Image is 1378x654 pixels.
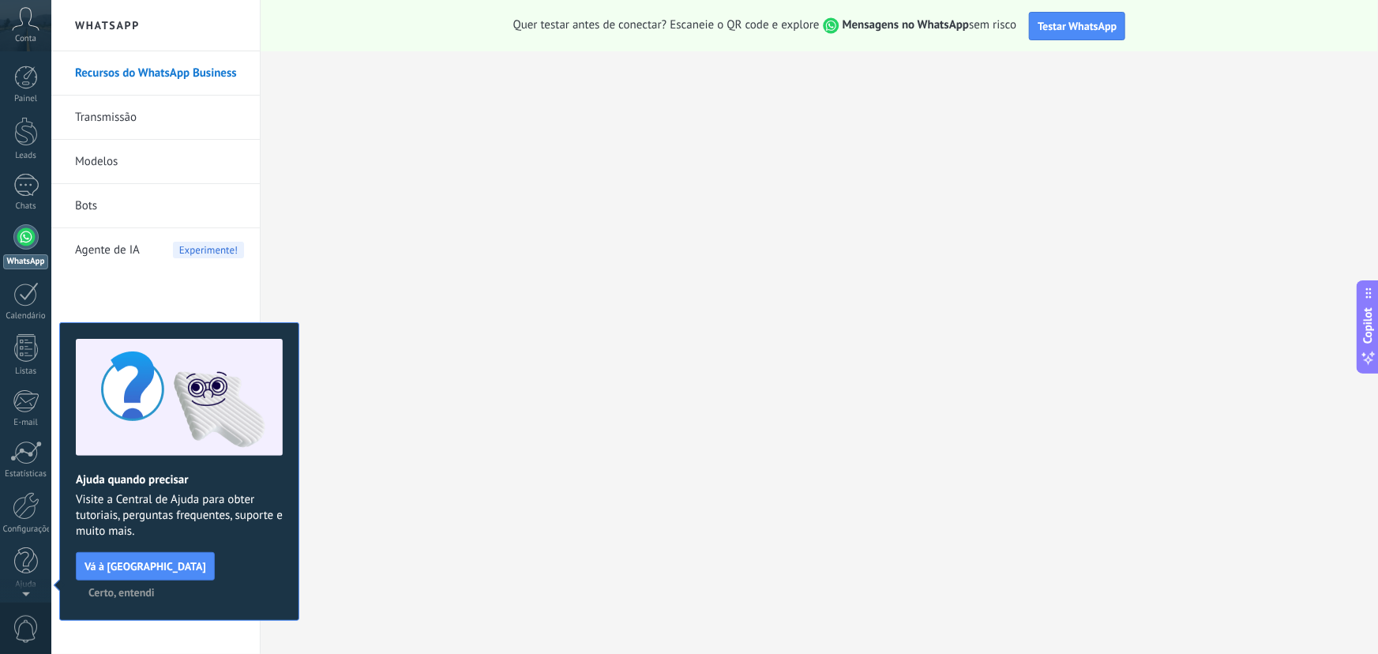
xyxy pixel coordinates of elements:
div: E-mail [3,418,49,428]
a: Modelos [75,140,244,184]
button: Testar WhatsApp [1029,12,1125,40]
div: Calendário [3,311,49,321]
span: Agente de IA [75,228,140,272]
div: Estatísticas [3,469,49,479]
div: Configurações [3,524,49,535]
span: Copilot [1361,308,1376,344]
li: Recursos do WhatsApp Business [51,51,260,96]
span: Experimente! [173,242,244,258]
a: Recursos do WhatsApp Business [75,51,244,96]
span: Vá à [GEOGRAPHIC_DATA] [84,561,206,572]
li: Bots [51,184,260,228]
div: Leads [3,151,49,161]
li: Modelos [51,140,260,184]
div: Chats [3,201,49,212]
span: Certo, entendi [88,587,155,598]
div: WhatsApp [3,254,48,269]
button: Vá à [GEOGRAPHIC_DATA] [76,552,215,581]
div: Listas [3,366,49,377]
li: Transmissão [51,96,260,140]
a: Agente de IAExperimente! [75,228,244,272]
span: Testar WhatsApp [1038,19,1117,33]
li: Agente de IA [51,228,260,272]
button: Certo, entendi [81,581,162,604]
div: Painel [3,94,49,104]
a: Transmissão [75,96,244,140]
span: Visite a Central de Ajuda para obter tutoriais, perguntas frequentes, suporte e muito mais. [76,492,283,539]
span: Conta [15,34,36,44]
h2: Ajuda quando precisar [76,472,283,487]
span: Quer testar antes de conectar? Escaneie o QR code e explore sem risco [513,17,1017,34]
a: Bots [75,184,244,228]
strong: Mensagens no WhatsApp [843,17,970,32]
